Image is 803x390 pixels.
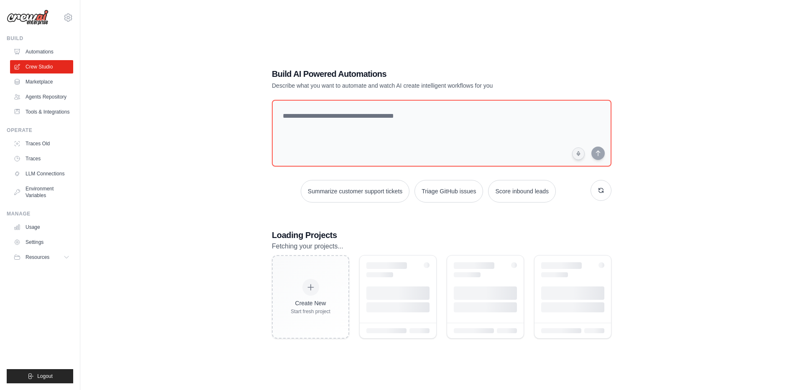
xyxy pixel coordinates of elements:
[10,137,73,150] a: Traces Old
[10,220,73,234] a: Usage
[10,105,73,119] a: Tools & Integrations
[7,127,73,134] div: Operate
[272,68,553,80] h1: Build AI Powered Automations
[10,236,73,249] a: Settings
[7,210,73,217] div: Manage
[7,369,73,383] button: Logout
[7,10,49,25] img: Logo
[272,241,611,252] p: Fetching your projects...
[414,180,483,203] button: Triage GitHub issues
[488,180,556,203] button: Score inbound leads
[10,60,73,73] a: Crew Studio
[572,147,585,160] button: Click to speak your automation idea
[37,373,53,380] span: Logout
[10,251,73,264] button: Resources
[10,45,73,58] a: Automations
[10,152,73,165] a: Traces
[591,180,611,201] button: Get new suggestions
[10,90,73,104] a: Agents Repository
[10,167,73,180] a: LLM Connections
[10,75,73,89] a: Marketplace
[272,229,611,241] h3: Loading Projects
[26,254,49,261] span: Resources
[272,81,553,90] p: Describe what you want to automate and watch AI create intelligent workflows for you
[291,308,330,315] div: Start fresh project
[7,35,73,42] div: Build
[301,180,409,203] button: Summarize customer support tickets
[10,182,73,202] a: Environment Variables
[291,299,330,307] div: Create New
